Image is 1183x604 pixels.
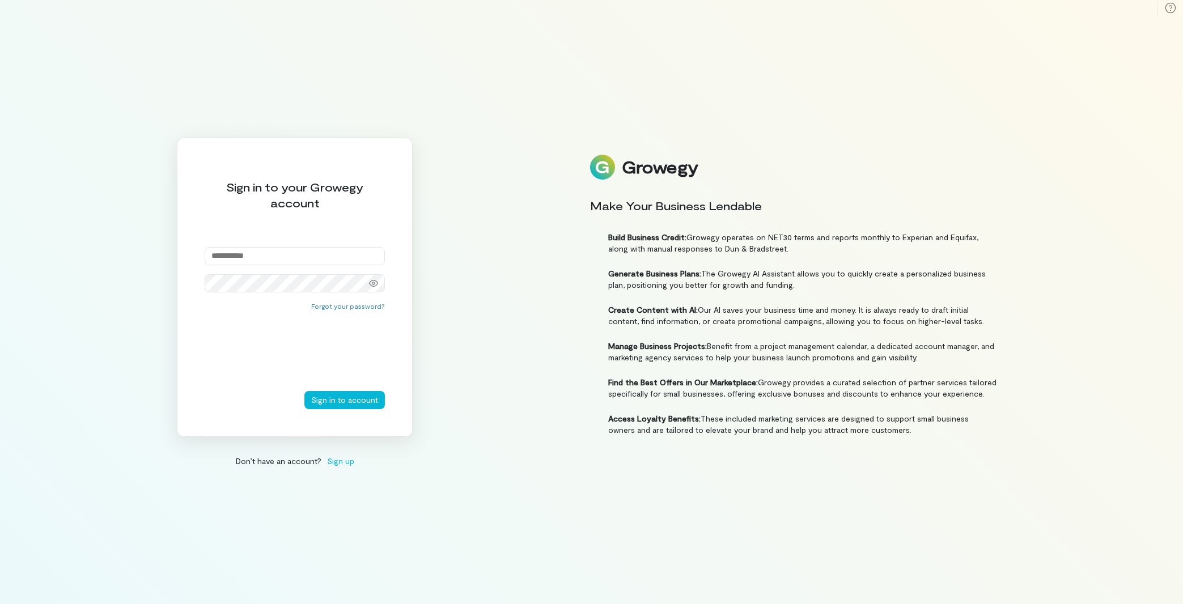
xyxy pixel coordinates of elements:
button: Forgot your password? [311,301,385,310]
strong: Access Loyalty Benefits: [608,414,701,423]
li: Growegy provides a curated selection of partner services tailored specifically for small business... [590,377,997,399]
strong: Build Business Credit: [608,232,686,242]
img: Logo [590,155,615,180]
button: Sign in to account [304,391,385,409]
li: Our AI saves your business time and money. It is always ready to draft initial content, find info... [590,304,997,327]
li: Growegy operates on NET30 terms and reports monthly to Experian and Equifax, along with manual re... [590,232,997,254]
div: Make Your Business Lendable [590,198,997,214]
strong: Generate Business Plans: [608,269,701,278]
div: Don’t have an account? [177,455,413,467]
div: Sign in to your Growegy account [205,179,385,211]
li: These included marketing services are designed to support small business owners and are tailored ... [590,413,997,436]
li: Benefit from a project management calendar, a dedicated account manager, and marketing agency ser... [590,341,997,363]
strong: Manage Business Projects: [608,341,707,351]
strong: Create Content with AI: [608,305,698,314]
span: Sign up [327,455,354,467]
strong: Find the Best Offers in Our Marketplace: [608,377,758,387]
li: The Growegy AI Assistant allows you to quickly create a personalized business plan, positioning y... [590,268,997,291]
div: Growegy [622,158,698,177]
